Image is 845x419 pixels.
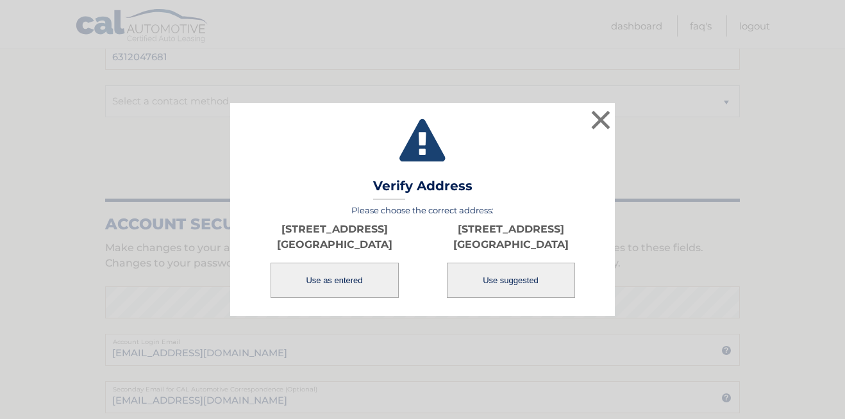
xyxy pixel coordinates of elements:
p: [STREET_ADDRESS] [GEOGRAPHIC_DATA] [246,222,422,252]
button: Use as entered [271,263,399,298]
p: [STREET_ADDRESS] [GEOGRAPHIC_DATA] [422,222,599,252]
button: Use suggested [447,263,575,298]
div: Please choose the correct address: [246,205,599,299]
h3: Verify Address [373,178,473,201]
button: × [588,107,614,133]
